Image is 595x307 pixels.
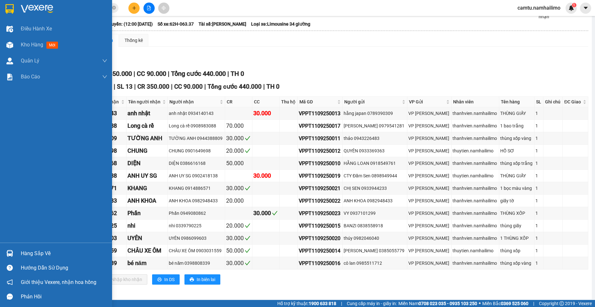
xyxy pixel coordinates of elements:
[344,172,406,179] div: CTY Đầm Sen 0898949944
[7,279,13,285] span: notification
[125,37,143,44] div: Thống kê
[134,70,135,77] span: |
[277,300,336,307] span: Hỗ trợ kỹ thuật:
[127,121,167,130] div: Long cà rề
[169,260,224,267] div: bé năm 0398808339
[127,159,167,168] div: DIỆN
[535,160,542,167] div: 1
[197,276,215,283] span: In biên lai
[251,20,310,28] span: Loại xe: Limousine 34 giường
[6,42,13,48] img: warehouse-icon
[164,276,175,283] span: In DS
[344,247,406,254] div: [PERSON_NAME] 0385055779
[452,135,498,142] div: thanhvien.namhailimo
[398,300,477,307] span: Miền Nam
[126,170,168,182] td: ANH UY SG
[102,58,107,63] span: down
[501,301,528,306] strong: 0369 525 060
[231,70,244,77] span: TH 0
[169,247,224,254] div: CHÂU XE ÔM 0903031559
[535,247,542,254] div: 1
[452,97,499,107] th: Nhân viên
[452,147,498,154] div: thuytien.namhailimo
[535,197,542,204] div: 1
[344,235,406,242] div: thúy 0982046040
[127,109,167,118] div: anh nhật
[408,235,450,242] div: VP [PERSON_NAME]
[407,107,452,120] td: VP Phan Thiết
[5,28,57,37] div: 0335007802
[127,246,167,255] div: CHÂU XE ÔM
[226,184,251,193] div: 30.000
[126,120,168,132] td: Long cà rề
[21,263,107,273] div: Hướng dẫn sử dụng
[299,172,341,180] div: VPPT1109250019
[5,4,14,14] img: logo-vxr
[132,6,136,10] span: plus
[298,245,343,257] td: VPPT1109250014
[127,196,167,205] div: ANH KHOA
[126,245,168,257] td: CHÂU XE ÔM
[298,170,343,182] td: VPPT1109250019
[106,20,153,28] span: Chuyến: (12:00 [DATE])
[452,110,498,117] div: thanhvien.namhailimo
[299,247,341,255] div: VPPT1109250014
[184,274,220,285] button: printerIn biên lai
[134,83,136,90] span: |
[344,260,406,267] div: cô lan 0985511712
[407,182,452,195] td: VP Phan Thiết
[158,3,169,14] button: aim
[126,195,168,207] td: ANH KHOA
[298,182,343,195] td: VPPT1109250021
[408,197,450,204] div: VP [PERSON_NAME]
[534,97,543,107] th: SL
[535,172,542,179] div: 1
[126,182,168,195] td: KHANG
[408,122,450,129] div: VP [PERSON_NAME]
[7,294,13,300] span: message
[127,184,167,193] div: KHANG
[407,120,452,132] td: VP Phan Thiết
[126,145,168,157] td: CHUNG
[7,265,13,271] span: question-circle
[409,98,445,105] span: VP Gửi
[535,110,542,117] div: 1
[126,107,168,120] td: anh nhật
[408,210,450,217] div: VP [PERSON_NAME]
[226,259,251,268] div: 30.000
[347,300,397,307] span: Cung cấp máy in - giấy in:
[299,98,336,105] span: Mã GD
[298,232,343,245] td: VPPT1109250020
[204,83,206,90] span: |
[169,98,218,105] span: Người nhận
[226,121,251,130] div: 70.000
[126,157,168,170] td: DIỆN
[298,195,343,207] td: VPPT1109250022
[419,301,477,306] strong: 0708 023 035 - 0935 103 250
[99,274,147,285] button: downloadNhập kho nhận
[253,209,278,218] div: 30.000
[127,259,167,268] div: bé năm
[127,171,167,180] div: ANH UY SG
[61,28,134,37] div: 0346146683
[572,3,576,7] sup: 1
[452,247,498,254] div: thuytien.namhailimo
[226,234,251,243] div: 30.000
[5,6,15,13] span: Gửi:
[253,171,278,180] div: 30.000
[21,292,107,302] div: Phản hồi
[208,83,262,90] span: Tổng cước 440.000
[299,222,341,230] div: VPPT1109250015
[452,172,498,179] div: thuytien.namhailimo
[535,222,542,229] div: 1
[169,147,224,154] div: CHUNG 0901649698
[452,197,498,204] div: thanhvien.namhailimo
[452,122,498,129] div: thanhvien.namhailimo
[341,300,342,307] span: |
[21,57,39,65] span: Quản Lý
[226,221,251,230] div: 20.000
[6,250,13,257] img: warehouse-icon
[452,185,498,192] div: thanhvien.namhailimo
[99,70,132,77] span: CR 350.000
